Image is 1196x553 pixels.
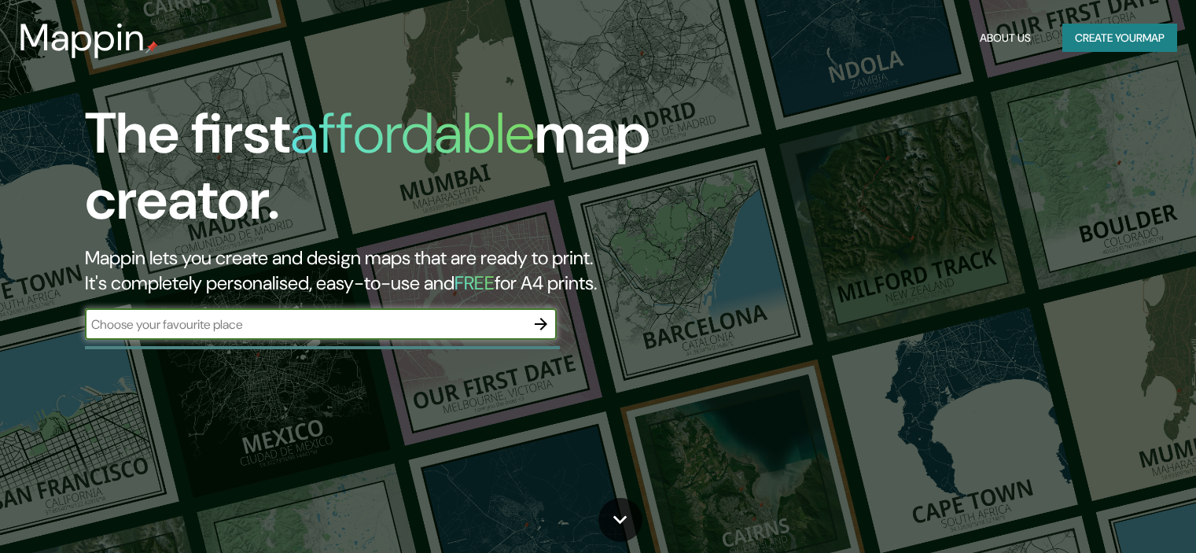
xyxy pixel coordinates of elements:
button: Create yourmap [1062,24,1177,53]
h1: affordable [290,97,535,170]
img: mappin-pin [145,41,158,53]
h5: FREE [454,271,495,295]
h1: The first map creator. [85,101,683,245]
button: About Us [973,24,1037,53]
iframe: Help widget launcher [1056,492,1179,536]
input: Choose your favourite place [85,315,525,334]
h2: Mappin lets you create and design maps that are ready to print. It's completely personalised, eas... [85,245,683,296]
h3: Mappin [19,16,145,60]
